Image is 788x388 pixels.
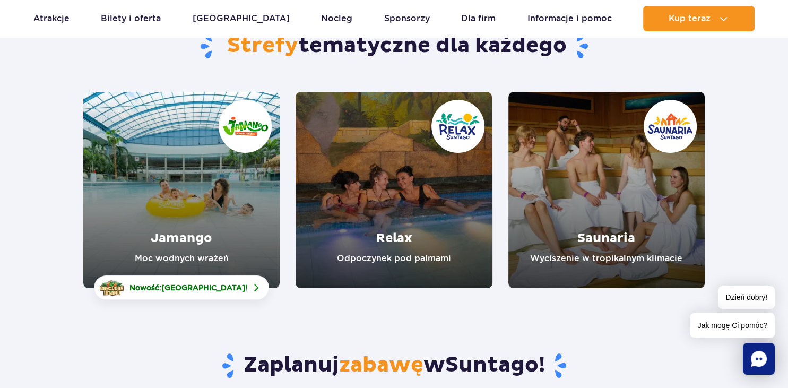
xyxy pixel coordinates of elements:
[643,6,755,31] button: Kup teraz
[321,6,352,31] a: Nocleg
[83,92,280,288] a: Jamango
[227,32,298,59] span: Strefy
[101,6,161,31] a: Bilety i oferta
[527,6,612,31] a: Informacje i pomoc
[193,6,290,31] a: [GEOGRAPHIC_DATA]
[461,6,496,31] a: Dla firm
[83,352,705,380] h3: Zaplanuj w !
[94,275,269,300] a: Nowość:[GEOGRAPHIC_DATA]!
[743,343,775,375] div: Chat
[129,282,247,293] span: Nowość: !
[718,286,775,309] span: Dzień dobry!
[690,313,775,338] span: Jak mogę Ci pomóc?
[508,92,705,288] a: Saunaria
[669,14,711,23] span: Kup teraz
[33,6,70,31] a: Atrakcje
[83,32,705,60] h1: tematyczne dla każdego
[339,352,423,378] span: zabawę
[445,352,539,378] span: Suntago
[384,6,430,31] a: Sponsorzy
[161,283,245,292] span: [GEOGRAPHIC_DATA]
[296,92,492,288] a: Relax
